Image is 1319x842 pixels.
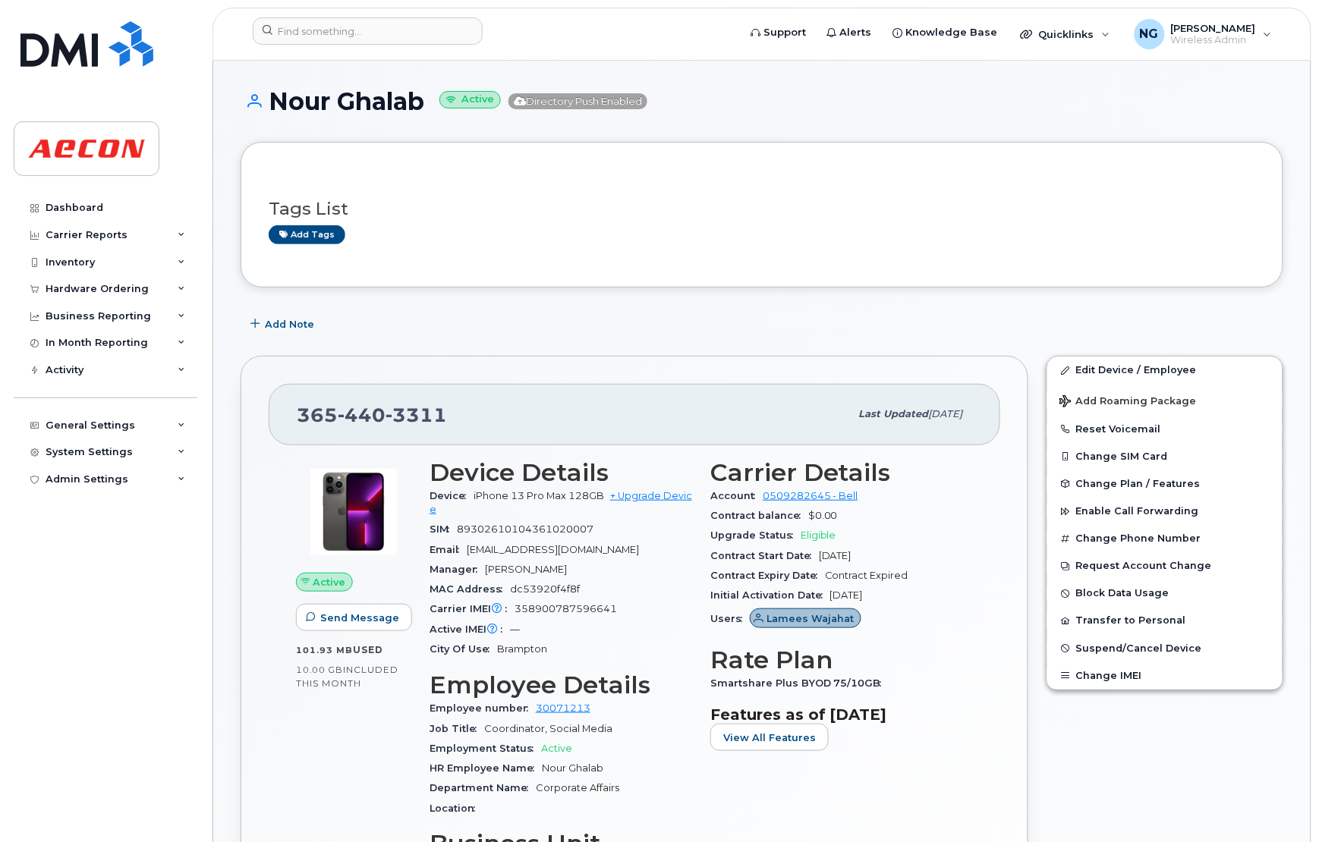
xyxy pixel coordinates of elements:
span: Lamees Wajahat [767,611,855,626]
span: Contract balance [710,510,808,521]
span: Change Plan / Features [1076,478,1201,489]
span: Employee number [430,702,536,714]
h3: Employee Details [430,671,692,699]
h3: Device Details [430,459,692,486]
button: Add Roaming Package [1047,385,1283,416]
button: Block Data Usage [1047,580,1283,607]
span: Enable Call Forwarding [1076,506,1199,517]
span: HR Employee Name [430,762,542,774]
span: View All Features [723,730,816,745]
span: Contract Start Date [710,550,819,561]
span: Add Roaming Package [1059,395,1197,410]
span: Directory Push Enabled [508,93,647,109]
span: Smartshare Plus BYOD 75/10GB [710,677,889,689]
span: MAC Address [430,583,510,595]
span: Upgrade Status [710,529,801,541]
span: Coordinator, Social Media [484,723,612,734]
span: [EMAIL_ADDRESS][DOMAIN_NAME] [467,544,639,555]
span: Add Note [265,317,314,331]
button: Change Plan / Features [1047,470,1283,498]
span: included this month [296,664,398,689]
span: Brampton [497,643,547,655]
span: Contract Expiry Date [710,570,825,581]
span: Carrier IMEI [430,603,515,614]
span: Device [430,490,474,501]
span: — [510,624,520,635]
h3: Tags List [269,200,1255,218]
img: image20231002-3703462-oworib.jpeg [308,467,399,558]
span: Active [541,743,572,754]
span: [DATE] [929,408,963,419]
span: used [353,644,383,655]
button: Add Note [241,310,327,338]
span: Suspend/Cancel Device [1076,642,1202,654]
span: SIM [430,523,457,535]
span: 89302610104361020007 [457,523,593,535]
span: [DATE] [819,550,852,561]
span: Send Message [320,611,399,625]
a: Edit Device / Employee [1047,357,1283,384]
button: Request Account Change [1047,552,1283,580]
a: 30071213 [536,702,590,714]
span: Nour Ghalab [542,762,603,774]
button: Change Phone Number [1047,525,1283,552]
span: dc53920f4f8f [510,583,580,595]
h3: Rate Plan [710,646,973,674]
span: iPhone 13 Pro Max 128GB [474,490,604,501]
span: Active IMEI [430,624,510,635]
button: View All Features [710,724,829,751]
h3: Carrier Details [710,459,973,486]
button: Change IMEI [1047,662,1283,690]
span: 358900787596641 [515,603,617,614]
span: Corporate Affairs [536,782,619,793]
button: Reset Voicemail [1047,416,1283,443]
span: Users [710,613,750,624]
span: 365 [297,404,447,426]
h1: Nour Ghalab [241,88,1283,115]
button: Transfer to Personal [1047,607,1283,634]
a: Add tags [269,225,345,244]
button: Change SIM Card [1047,443,1283,470]
a: 0509282645 - Bell [763,490,858,501]
span: Contract Expired [825,570,908,581]
span: Eligible [801,529,836,541]
span: 440 [338,404,386,426]
span: Manager [430,564,485,575]
h3: Features as of [DATE] [710,705,973,724]
span: Department Name [430,782,536,793]
span: Employment Status [430,743,541,754]
span: City Of Use [430,643,497,655]
span: Active [313,575,346,589]
span: Location [430,803,483,814]
span: Email [430,544,467,555]
span: Job Title [430,723,484,734]
span: 10.00 GB [296,664,343,675]
a: Lamees Wajahat [750,613,861,624]
span: $0.00 [808,510,838,521]
button: Send Message [296,604,412,631]
span: Last updated [859,408,929,419]
small: Active [439,91,501,108]
span: [PERSON_NAME] [485,564,567,575]
button: Suspend/Cancel Device [1047,635,1283,662]
span: 3311 [386,404,447,426]
span: Initial Activation Date [710,589,830,601]
button: Enable Call Forwarding [1047,498,1283,525]
span: [DATE] [830,589,863,601]
span: 101.93 MB [296,645,353,655]
span: Account [710,490,763,501]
